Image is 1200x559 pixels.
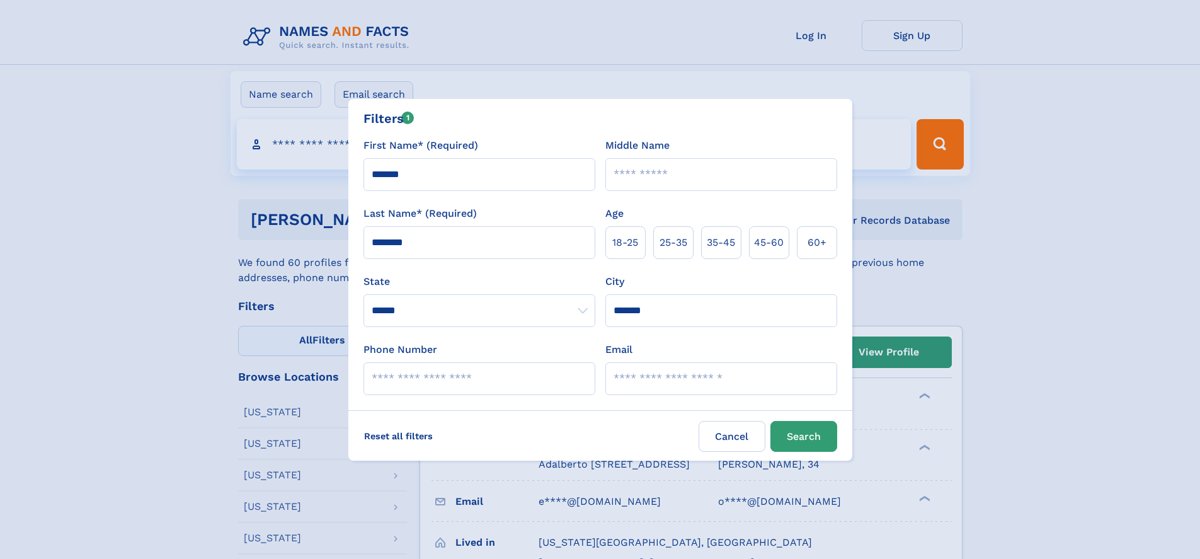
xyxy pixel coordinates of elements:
[363,109,414,128] div: Filters
[707,235,735,250] span: 35‑45
[612,235,638,250] span: 18‑25
[363,274,595,289] label: State
[605,274,624,289] label: City
[660,235,687,250] span: 25‑35
[808,235,826,250] span: 60+
[754,235,784,250] span: 45‑60
[605,342,632,357] label: Email
[605,206,624,221] label: Age
[699,421,765,452] label: Cancel
[363,206,477,221] label: Last Name* (Required)
[363,138,478,153] label: First Name* (Required)
[770,421,837,452] button: Search
[356,421,441,451] label: Reset all filters
[605,138,670,153] label: Middle Name
[363,342,437,357] label: Phone Number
